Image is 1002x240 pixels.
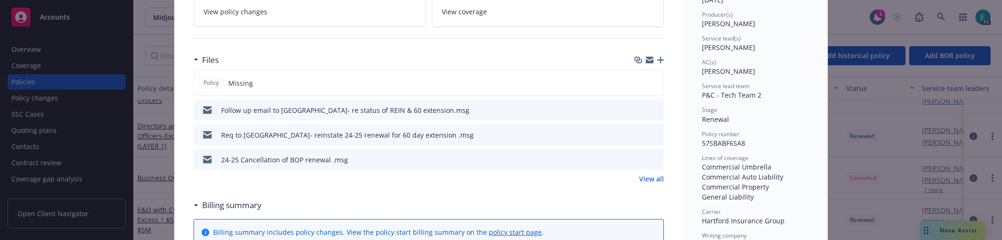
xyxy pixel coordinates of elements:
[202,54,219,66] h3: Files
[702,182,808,192] div: Commercial Property
[702,67,755,76] span: [PERSON_NAME]
[702,154,749,162] span: Lines of coverage
[702,90,761,100] span: P&C - Tech Team 2
[202,199,262,211] h3: Billing summary
[702,139,745,148] span: 57SBABF6SA8
[221,155,348,165] div: 24-25 Cancellation of BOP renewal .msg
[442,7,487,17] span: View coverage
[702,82,749,90] span: Service lead team
[636,155,644,165] button: download file
[702,106,717,114] span: Stage
[194,199,262,211] div: Billing summary
[702,58,716,66] span: AC(s)
[639,174,664,184] a: View all
[636,130,644,140] button: download file
[702,130,739,138] span: Policy number
[194,54,219,66] div: Files
[702,19,755,28] span: [PERSON_NAME]
[702,192,808,202] div: General Liability
[702,34,741,42] span: Service lead(s)
[636,105,644,115] button: download file
[221,105,469,115] div: Follow up email to [GEOGRAPHIC_DATA]- re status of REIN & 60 extension.msg
[228,78,253,88] span: Missing
[202,79,221,87] span: Policy
[221,130,474,140] div: Req to [GEOGRAPHIC_DATA]- reinstate 24-25 renewal for 60 day extension .msg
[702,10,733,19] span: Producer(s)
[652,155,660,165] button: preview file
[702,162,808,172] div: Commercial Umbrella
[652,130,660,140] button: preview file
[702,172,808,182] div: Commercial Auto Liability
[489,228,542,237] a: policy start page
[204,7,267,17] span: View policy changes
[702,208,721,216] span: Carrier
[702,231,747,240] span: Writing company
[652,105,660,115] button: preview file
[702,216,785,225] span: Hartford Insurance Group
[702,43,755,52] span: [PERSON_NAME]
[213,227,544,237] div: Billing summary includes policy changes. View the policy start billing summary on the .
[702,115,729,124] span: Renewal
